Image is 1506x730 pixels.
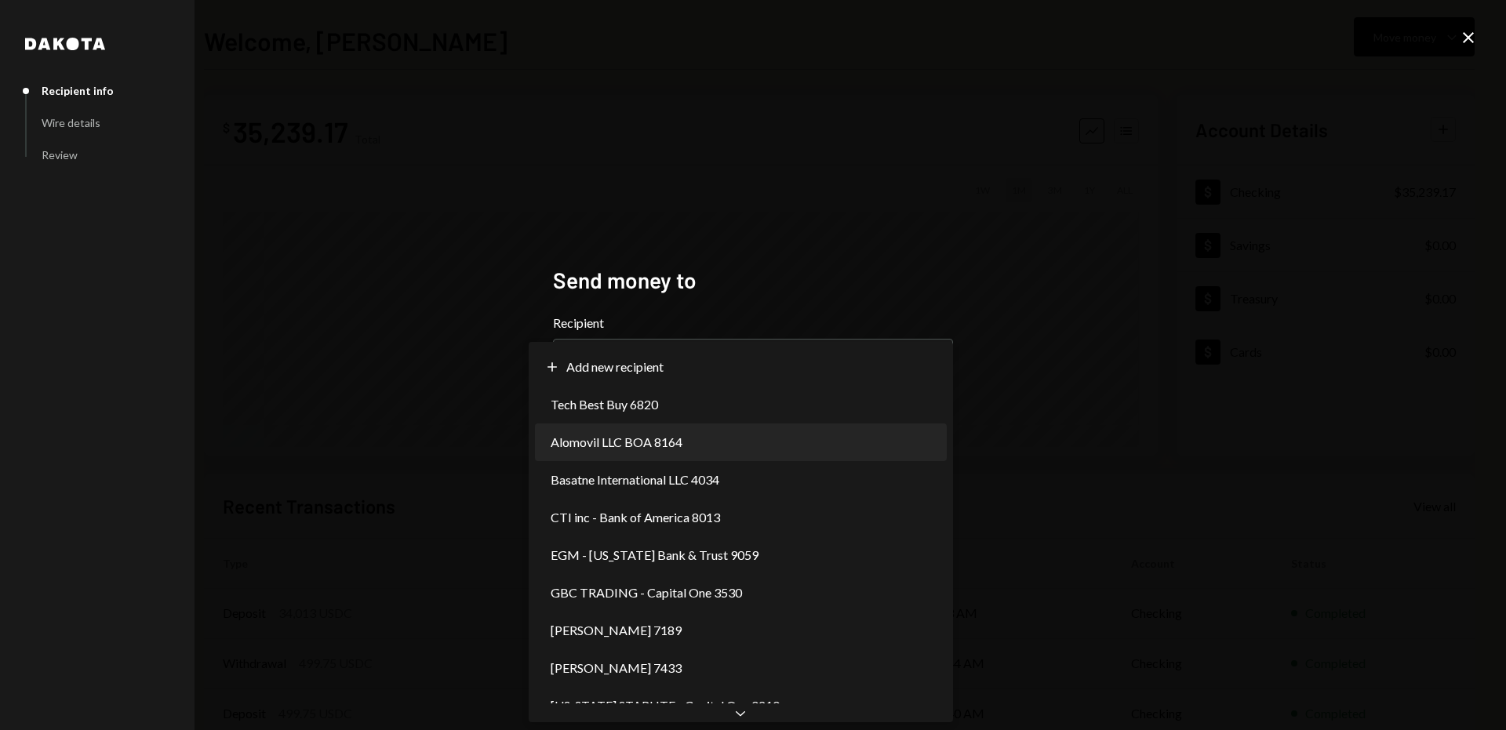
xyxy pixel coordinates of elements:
span: GBC TRADING - Capital One 3530 [551,583,742,602]
span: Add new recipient [566,358,664,376]
span: [PERSON_NAME] 7433 [551,659,682,677]
div: Review [42,148,78,162]
span: Basatne International LLC 4034 [551,470,719,489]
h2: Send money to [553,265,953,296]
span: [PERSON_NAME] 7189 [551,621,682,640]
span: Tech Best Buy 6820 [551,395,658,414]
span: CTI inc - Bank of America 8013 [551,508,720,527]
button: Recipient [553,339,953,383]
label: Recipient [553,314,953,332]
span: EGM - [US_STATE] Bank & Trust 9059 [551,546,758,565]
span: Alomovil LLC BOA 8164 [551,433,682,452]
div: Recipient info [42,84,114,97]
div: Wire details [42,116,100,129]
span: [US_STATE] STARLITE - Capital One 0210 [551,696,780,715]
